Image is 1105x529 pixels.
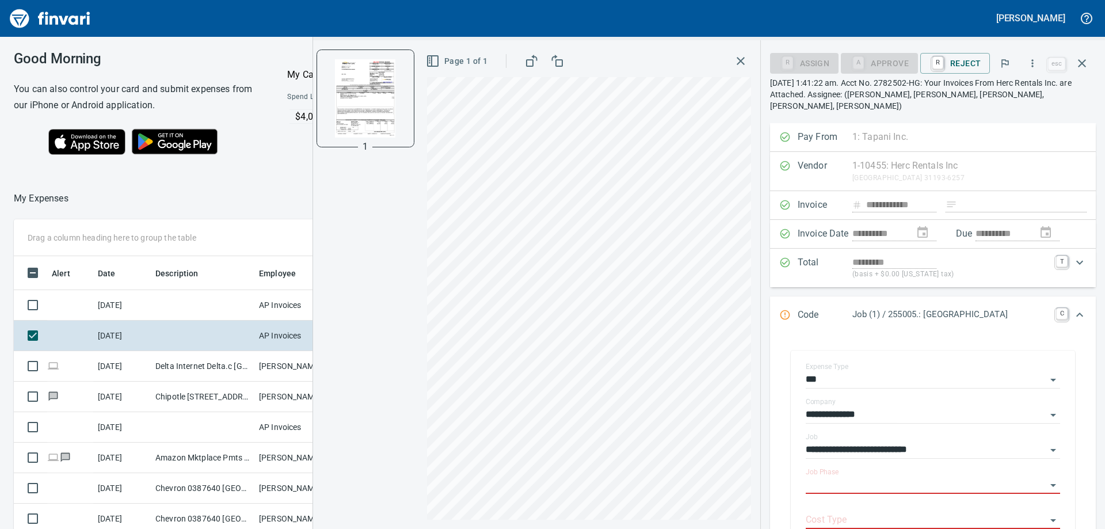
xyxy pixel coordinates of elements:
div: Job Phase required [841,58,918,67]
a: C [1056,308,1068,319]
div: Assign [770,58,839,67]
p: $4,000 / month [295,110,528,124]
p: [DATE] 1:41:22 am. Acct No. 2782502-HG: Your Invoices From Herc Rentals Inc. are Attached. Assign... [770,77,1096,112]
td: Amazon Mktplace Pmts [DOMAIN_NAME][URL] WA [151,443,254,473]
img: Page 1 [326,59,405,138]
img: Download on the App Store [48,129,125,155]
span: Online transaction [47,362,59,370]
p: Job (1) / 255005.: [GEOGRAPHIC_DATA] [852,308,1049,321]
td: AP Invoices [254,321,341,351]
span: Description [155,267,214,280]
button: More [1020,51,1045,76]
p: Online and foreign allowed [278,124,529,135]
td: [DATE] [93,351,151,382]
button: Page 1 of 1 [424,51,492,72]
p: Drag a column heading here to group the table [28,232,196,243]
h3: Good Morning [14,51,258,67]
span: Page 1 of 1 [428,54,487,68]
label: Company [806,398,836,405]
div: Expand [770,296,1096,334]
td: [DATE] [93,473,151,504]
span: Reject [929,54,981,73]
p: Code [798,308,852,323]
span: Has messages [59,454,71,461]
p: (basis + $0.00 [US_STATE] tax) [852,269,1049,280]
nav: breadcrumb [14,192,68,205]
td: Delta Internet Delta.c [GEOGRAPHIC_DATA] [GEOGRAPHIC_DATA] [151,351,254,382]
p: Total [798,256,852,280]
a: T [1056,256,1068,267]
h5: [PERSON_NAME] [996,12,1065,24]
a: R [932,56,943,69]
button: RReject [920,53,990,74]
img: Finvari [7,5,93,32]
button: [PERSON_NAME] [993,9,1068,27]
span: Alert [52,267,70,280]
span: Employee [259,267,311,280]
td: [DATE] [93,290,151,321]
span: Online transaction [47,454,59,461]
td: Chevron 0387640 [GEOGRAPHIC_DATA] [151,473,254,504]
label: Expense Type [806,363,848,370]
td: [PERSON_NAME] [254,351,341,382]
td: [PERSON_NAME] [254,473,341,504]
button: Open [1045,407,1061,423]
button: Open [1045,442,1061,458]
td: AP Invoices [254,412,341,443]
label: Job [806,433,818,440]
td: [PERSON_NAME] [254,443,341,473]
span: Has messages [47,393,59,400]
td: AP Invoices [254,290,341,321]
td: [DATE] [93,412,151,443]
a: esc [1048,58,1065,70]
td: [DATE] [93,382,151,412]
img: Get it on Google Play [125,123,224,161]
span: Alert [52,267,85,280]
span: Date [98,267,116,280]
div: Expand [770,249,1096,287]
p: My Card (···8379) [287,68,374,82]
span: Employee [259,267,296,280]
button: Open [1045,372,1061,388]
td: [DATE] [93,443,151,473]
button: Open [1045,477,1061,493]
td: [PERSON_NAME] [254,382,341,412]
span: Spend Limits [287,92,429,103]
td: Chipotle [STREET_ADDRESS] [151,382,254,412]
span: Description [155,267,199,280]
label: Job Phase [806,469,839,475]
h6: You can also control your card and submit expenses from our iPhone or Android application. [14,81,258,113]
p: 1 [363,140,368,154]
td: [DATE] [93,321,151,351]
p: My Expenses [14,192,68,205]
span: Date [98,267,131,280]
button: Open [1045,512,1061,528]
